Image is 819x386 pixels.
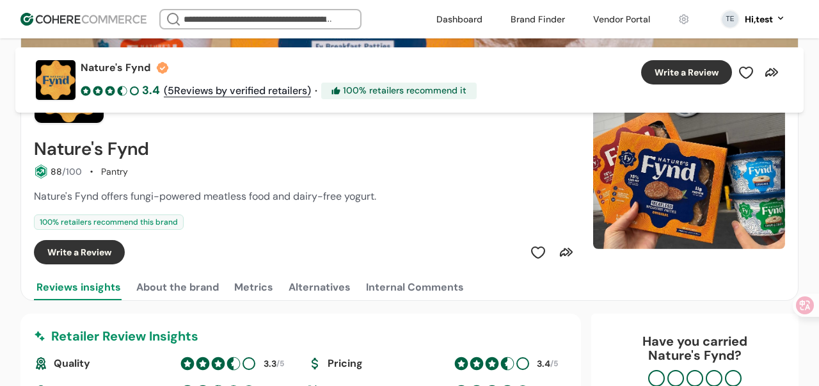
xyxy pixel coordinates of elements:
[593,98,785,249] div: Slide 1
[34,189,376,203] span: Nature's Fynd offers fungi-powered meatless food and dairy-free yogurt.
[535,357,558,371] div: /5
[604,334,786,362] div: Have you carried
[537,357,550,371] div: 3.4
[33,356,175,371] div: Quality
[720,10,740,29] svg: 0 percent
[745,13,786,26] button: Hi,test
[366,280,464,295] div: Internal Comments
[134,275,221,300] button: About the brand
[101,165,128,179] div: Pantry
[604,348,786,362] p: Nature's Fynd ?
[33,326,568,346] div: Retailer Review Insights
[62,166,82,177] span: /100
[232,275,276,300] button: Metrics
[51,166,62,177] span: 88
[34,240,125,264] button: Write a Review
[286,275,353,300] button: Alternatives
[593,98,785,249] img: Slide 0
[745,13,773,26] div: Hi, test
[593,98,785,249] div: Carousel
[261,357,284,371] div: /5
[20,13,147,26] img: Cohere Logo
[307,356,449,371] div: Pricing
[34,275,123,300] button: Reviews insights
[34,214,184,230] div: 100 % retailers recommend this brand
[264,357,276,371] div: 3.3
[34,139,149,159] h2: Nature's Fynd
